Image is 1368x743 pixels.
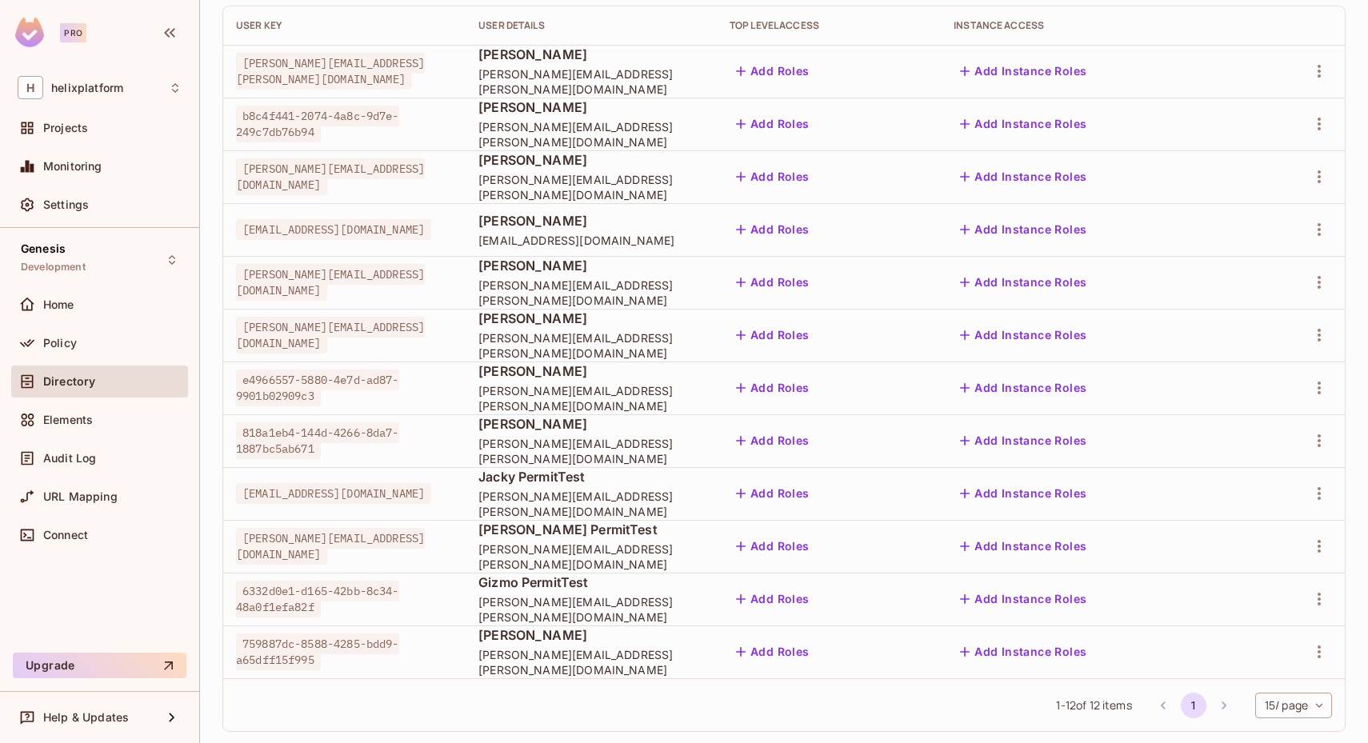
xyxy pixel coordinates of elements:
span: Settings [43,198,89,211]
span: URL Mapping [43,490,118,503]
span: [EMAIL_ADDRESS][DOMAIN_NAME] [236,483,431,504]
span: [PERSON_NAME][EMAIL_ADDRESS][PERSON_NAME][DOMAIN_NAME] [478,172,704,202]
button: Add Instance Roles [954,58,1093,84]
button: Add Roles [730,217,816,242]
span: [PERSON_NAME][EMAIL_ADDRESS][DOMAIN_NAME] [236,317,425,354]
button: Add Roles [730,375,816,401]
span: [PERSON_NAME] [478,362,704,380]
span: [PERSON_NAME] PermitTest [478,521,704,538]
button: Add Roles [730,164,816,190]
span: Elements [43,413,93,426]
span: [PERSON_NAME][EMAIL_ADDRESS][PERSON_NAME][DOMAIN_NAME] [478,541,704,572]
span: [EMAIL_ADDRESS][DOMAIN_NAME] [236,219,431,240]
span: [PERSON_NAME] [478,46,704,63]
div: Pro [60,23,86,42]
span: Projects [43,122,88,134]
span: [PERSON_NAME] [478,310,704,327]
button: Add Instance Roles [954,322,1093,348]
span: [PERSON_NAME][EMAIL_ADDRESS][PERSON_NAME][DOMAIN_NAME] [478,330,704,361]
button: Add Instance Roles [954,639,1093,665]
button: Add Roles [730,533,816,559]
div: Top Level Access [730,19,928,32]
span: Development [21,261,86,274]
span: [PERSON_NAME][EMAIL_ADDRESS][PERSON_NAME][DOMAIN_NAME] [478,436,704,466]
button: Add Roles [730,270,816,295]
span: [PERSON_NAME][EMAIL_ADDRESS][DOMAIN_NAME] [236,158,425,195]
span: [PERSON_NAME] [478,98,704,116]
span: [PERSON_NAME][EMAIL_ADDRESS][PERSON_NAME][DOMAIN_NAME] [478,489,704,519]
span: Genesis [21,242,66,255]
span: Monitoring [43,160,102,173]
span: Help & Updates [43,711,129,724]
span: 1 - 12 of 12 items [1056,697,1131,714]
span: Gizmo PermitTest [478,573,704,591]
span: [PERSON_NAME][EMAIL_ADDRESS][PERSON_NAME][DOMAIN_NAME] [236,53,425,90]
img: SReyMgAAAABJRU5ErkJggg== [15,18,44,47]
button: Add Instance Roles [954,428,1093,453]
button: Add Roles [730,322,816,348]
span: Jacky PermitTest [478,468,704,485]
span: Directory [43,375,95,388]
span: [PERSON_NAME] [478,415,704,433]
span: Audit Log [43,452,96,465]
button: Add Roles [730,586,816,612]
button: Add Roles [730,639,816,665]
span: [PERSON_NAME][EMAIL_ADDRESS][PERSON_NAME][DOMAIN_NAME] [478,647,704,677]
button: Add Instance Roles [954,270,1093,295]
span: [PERSON_NAME][EMAIL_ADDRESS][DOMAIN_NAME] [236,264,425,301]
div: User Details [478,19,704,32]
span: e4966557-5880-4e7d-ad87-9901b02909c3 [236,370,399,406]
nav: pagination navigation [1148,693,1239,718]
button: Add Instance Roles [954,164,1093,190]
span: 6332d0e1-d165-42bb-8c34-48a0f1efa82f [236,581,399,617]
span: [PERSON_NAME] [478,257,704,274]
span: Workspace: helixplatform [51,82,123,94]
button: Add Instance Roles [954,375,1093,401]
span: Policy [43,337,77,350]
span: b8c4f441-2074-4a8c-9d7e-249c7db76b94 [236,106,399,142]
span: [PERSON_NAME][EMAIL_ADDRESS][PERSON_NAME][DOMAIN_NAME] [478,278,704,308]
div: 15 / page [1255,693,1332,718]
span: [PERSON_NAME][EMAIL_ADDRESS][PERSON_NAME][DOMAIN_NAME] [478,594,704,625]
button: Add Instance Roles [954,586,1093,612]
span: Connect [43,529,88,541]
span: H [18,76,43,99]
span: [PERSON_NAME][EMAIL_ADDRESS][DOMAIN_NAME] [236,528,425,565]
button: Add Roles [730,481,816,506]
button: Upgrade [13,653,186,678]
span: [PERSON_NAME][EMAIL_ADDRESS][PERSON_NAME][DOMAIN_NAME] [478,119,704,150]
span: [PERSON_NAME][EMAIL_ADDRESS][PERSON_NAME][DOMAIN_NAME] [478,66,704,97]
button: Add Roles [730,428,816,453]
span: 759887dc-8588-4285-bdd9-a65dff15f995 [236,633,399,670]
button: Add Instance Roles [954,481,1093,506]
button: Add Instance Roles [954,533,1093,559]
span: 818a1eb4-144d-4266-8da7-1887bc5ab671 [236,422,399,459]
button: Add Instance Roles [954,111,1093,137]
button: page 1 [1181,693,1206,718]
span: [PERSON_NAME] [478,212,704,230]
button: Add Roles [730,58,816,84]
div: Instance Access [954,19,1236,32]
span: Home [43,298,74,311]
span: [PERSON_NAME][EMAIL_ADDRESS][PERSON_NAME][DOMAIN_NAME] [478,383,704,413]
div: User Key [236,19,453,32]
button: Add Instance Roles [954,217,1093,242]
span: [PERSON_NAME] [478,151,704,169]
button: Add Roles [730,111,816,137]
span: [PERSON_NAME] [478,626,704,644]
span: [EMAIL_ADDRESS][DOMAIN_NAME] [478,233,704,248]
